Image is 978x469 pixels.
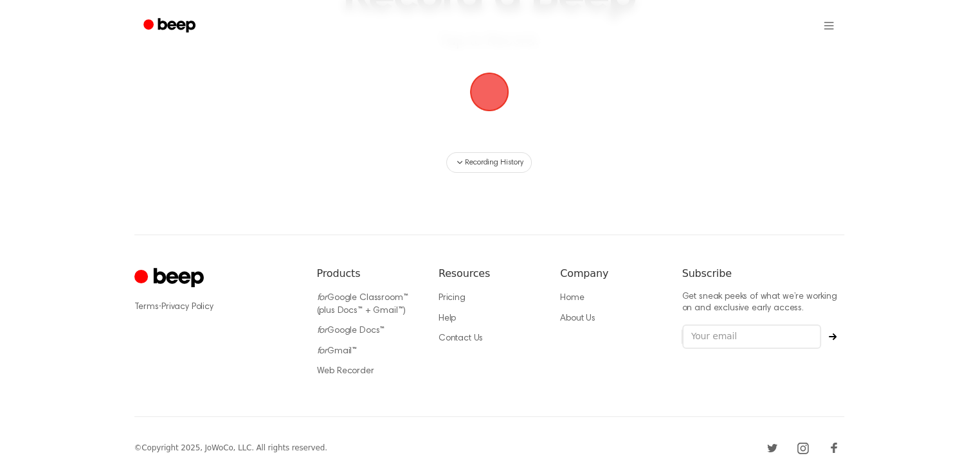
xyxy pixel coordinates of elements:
a: Privacy Policy [161,303,213,312]
i: for [317,326,328,335]
a: forGmail™ [317,347,358,356]
input: Your email [682,324,821,349]
a: forGoogle Classroom™ (plus Docs™ + Gmail™) [317,294,408,315]
button: Subscribe [821,333,844,341]
div: · [134,301,296,314]
a: Instagram [793,438,813,458]
h6: Company [560,266,661,281]
p: Get sneak peeks of what we’re working on and exclusive early access. [682,292,844,314]
a: Terms [134,303,159,312]
a: forGoogle Docs™ [317,326,385,335]
a: Pricing [439,294,466,303]
a: Facebook [824,438,844,458]
h6: Products [317,266,418,281]
i: for [317,347,328,356]
button: Recording History [446,152,531,173]
button: Open menu [813,10,844,41]
a: Home [560,294,584,303]
div: © Copyright 2025, JoWoCo, LLC. All rights reserved. [134,442,327,454]
h6: Subscribe [682,266,844,281]
img: Beep Logo [470,73,509,111]
span: Recording History [465,157,523,168]
a: Contact Us [439,334,483,343]
a: About Us [560,314,595,323]
a: Help [439,314,456,323]
i: for [317,294,328,303]
h6: Resources [439,266,539,281]
a: Web Recorder [317,367,374,376]
a: Cruip [134,266,207,291]
a: Beep [134,13,207,39]
a: Twitter [762,438,783,458]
